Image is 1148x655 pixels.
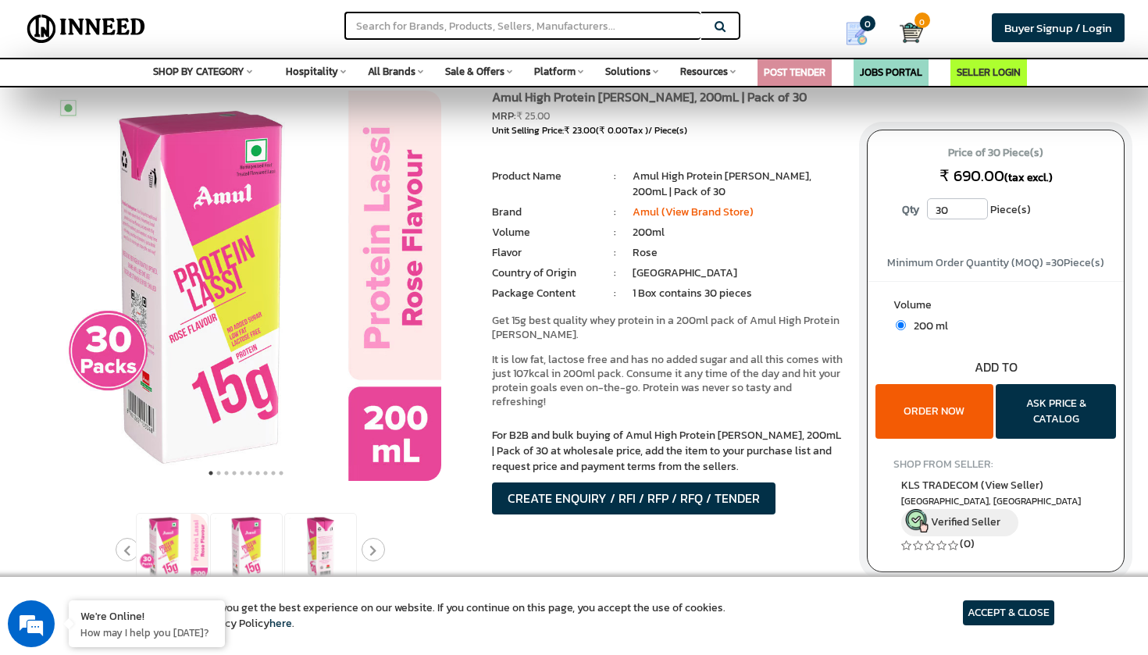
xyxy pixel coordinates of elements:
button: CREATE ENQUIRY / RFI / RFP / RFQ / TENDER [492,482,775,514]
div: Chat with us now [81,87,262,108]
li: : [597,245,633,261]
p: For B2B and bulk buying of Amul High Protein [PERSON_NAME], 200mL | Pack of 30 at wholesale price... [492,428,843,475]
img: Amul High Protein Rose Lassi, 200mL [51,91,441,481]
span: KLS TRADECOM [901,477,1043,493]
div: MRP: [492,109,843,124]
a: POST TENDER [764,65,825,80]
li: Package Content [492,286,597,301]
span: ₹ 23.00 [564,123,596,137]
span: (tax excl.) [1004,169,1053,186]
li: Country of Origin [492,265,597,281]
div: Minimize live chat window [256,8,294,45]
span: 200 ml [906,318,948,334]
span: All Brands [368,64,415,79]
a: Cart 0 [900,16,911,50]
li: : [597,169,633,184]
span: Verified Seller [931,514,1000,530]
li: 200ml [633,225,843,240]
a: Amul (View Brand Store) [633,204,754,220]
em: Driven by SalesIQ [123,409,198,420]
img: inneed-verified-seller-icon.png [905,509,929,532]
li: Brand [492,205,597,220]
a: my Quotes 0 [825,16,900,52]
p: It is low fat, lactose free and has no added sugar and all this comes with just 107kcal in 200ml ... [492,353,843,409]
a: (0) [960,536,975,552]
textarea: Type your message and hit 'Enter' [8,426,298,481]
button: 7 [254,465,262,481]
span: 30 [1051,255,1064,271]
span: 0 [914,12,930,28]
span: Resources [680,64,728,79]
button: 4 [230,465,238,481]
a: Buyer Signup / Login [992,13,1125,42]
li: Flavor [492,245,597,261]
div: Unit Selling Price: ( Tax ) [492,124,843,137]
span: 0 [860,16,875,31]
li: : [597,265,633,281]
span: ₹ 690.00 [939,164,1004,187]
a: SELLER LOGIN [957,65,1021,80]
button: 1 [207,465,215,481]
li: : [597,205,633,220]
button: 10 [277,465,285,481]
label: Volume [893,297,1098,317]
li: Volume [492,225,597,240]
button: 5 [238,465,246,481]
article: ACCEPT & CLOSE [963,600,1054,625]
p: Get 15g best quality whey protein in a 200ml pack of Amul High Protein [PERSON_NAME]. [492,314,843,342]
img: Show My Quotes [845,22,868,45]
span: ₹ 25.00 [516,109,550,123]
button: 9 [269,465,277,481]
li: : [597,225,633,240]
img: Amul High Protein Rose Lassi, 200mL [211,514,282,585]
p: How may I help you today? [80,625,213,639]
img: Cart [900,21,923,44]
li: Rose [633,245,843,261]
button: 8 [262,465,269,481]
span: Sale & Offers [445,64,504,79]
h4: SHOP FROM SELLER: [893,458,1098,470]
span: / Piece(s) [648,123,687,137]
span: East Delhi [901,495,1090,508]
a: here [269,615,292,632]
a: JOBS PORTAL [860,65,922,80]
div: ADD TO [868,358,1124,376]
button: 3 [223,465,230,481]
span: Buyer Signup / Login [1004,19,1112,37]
input: Search for Brands, Products, Sellers, Manufacturers... [344,12,701,40]
button: Next [362,538,385,561]
span: Solutions [605,64,651,79]
span: Piece(s) [990,198,1031,222]
div: We're Online! [80,608,213,623]
span: We're online! [91,197,216,354]
span: Platform [534,64,576,79]
button: Previous [116,538,139,561]
h1: Amul High Protein [PERSON_NAME], 200mL | Pack of 30 [492,91,843,109]
li: : [597,286,633,301]
li: Product Name [492,169,597,184]
img: logo_Zg8I0qSkbAqR2WFHt3p6CTuqpyXMFPubPcD2OT02zFN43Cy9FUNNG3NEPhM_Q1qe_.png [27,94,66,102]
span: Minimum Order Quantity (MOQ) = Piece(s) [887,255,1104,271]
li: [GEOGRAPHIC_DATA] [633,265,843,281]
li: 1 Box contains 30 pieces [633,286,843,301]
button: 2 [215,465,223,481]
span: SHOP BY CATEGORY [153,64,244,79]
li: Amul High Protein [PERSON_NAME], 200mL | Pack of 30 [633,169,843,200]
label: Qty [894,198,927,222]
img: Inneed.Market [21,9,152,48]
img: salesiqlogo_leal7QplfZFryJ6FIlVepeu7OftD7mt8q6exU6-34PB8prfIgodN67KcxXM9Y7JQ_.png [108,410,119,419]
img: Amul High Protein Rose Lassi, 200mL [285,514,356,585]
article: We use cookies to ensure you get the best experience on our website. If you continue on this page... [94,600,726,632]
span: ₹ 0.00 [599,123,628,137]
span: Price of 30 Piece(s) [882,141,1109,166]
button: ORDER NOW [875,384,993,439]
button: 6 [246,465,254,481]
img: Amul High Protein Rose Lassi, 200mL [137,514,208,585]
button: ASK PRICE & CATALOG [996,384,1116,439]
a: KLS TRADECOM (View Seller) [GEOGRAPHIC_DATA], [GEOGRAPHIC_DATA] Verified Seller [901,477,1090,536]
span: Hospitality [286,64,338,79]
